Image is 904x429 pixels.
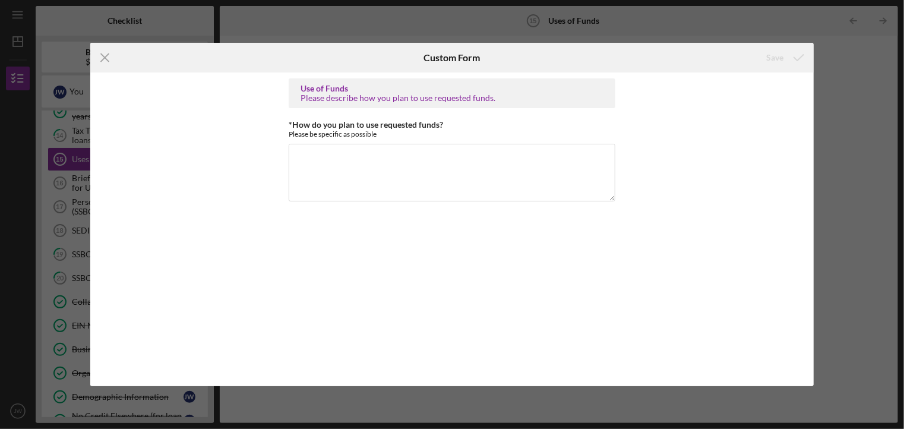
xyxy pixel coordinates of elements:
div: Please describe how you plan to use requested funds. [301,93,603,103]
button: Save [755,46,814,70]
h6: Custom Form [423,52,480,63]
div: Use of Funds [301,84,603,93]
label: *How do you plan to use requested funds? [289,119,443,130]
div: Save [767,46,784,70]
div: Please be specific as possible [289,130,615,138]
